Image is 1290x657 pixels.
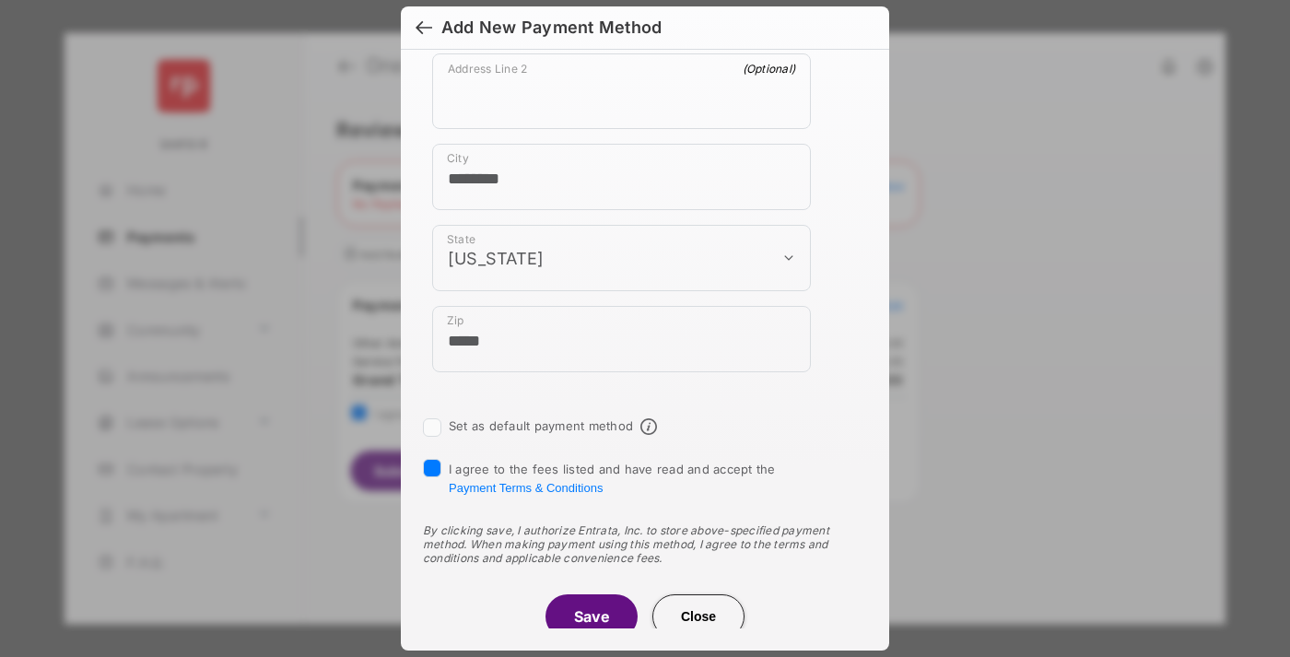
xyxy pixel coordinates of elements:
button: I agree to the fees listed and have read and accept the [449,481,603,495]
div: payment_method_screening[postal_addresses][postalCode] [432,306,811,372]
div: payment_method_screening[postal_addresses][administrativeArea] [432,225,811,291]
div: payment_method_screening[postal_addresses][addressLine2] [432,53,811,129]
button: Save [545,594,638,639]
div: By clicking save, I authorize Entrata, Inc. to store above-specified payment method. When making ... [423,523,867,565]
span: Default payment method info [640,418,657,435]
div: Add New Payment Method [441,18,662,38]
span: I agree to the fees listed and have read and accept the [449,462,776,495]
div: payment_method_screening[postal_addresses][locality] [432,144,811,210]
button: Close [652,594,745,639]
label: Set as default payment method [449,418,633,433]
